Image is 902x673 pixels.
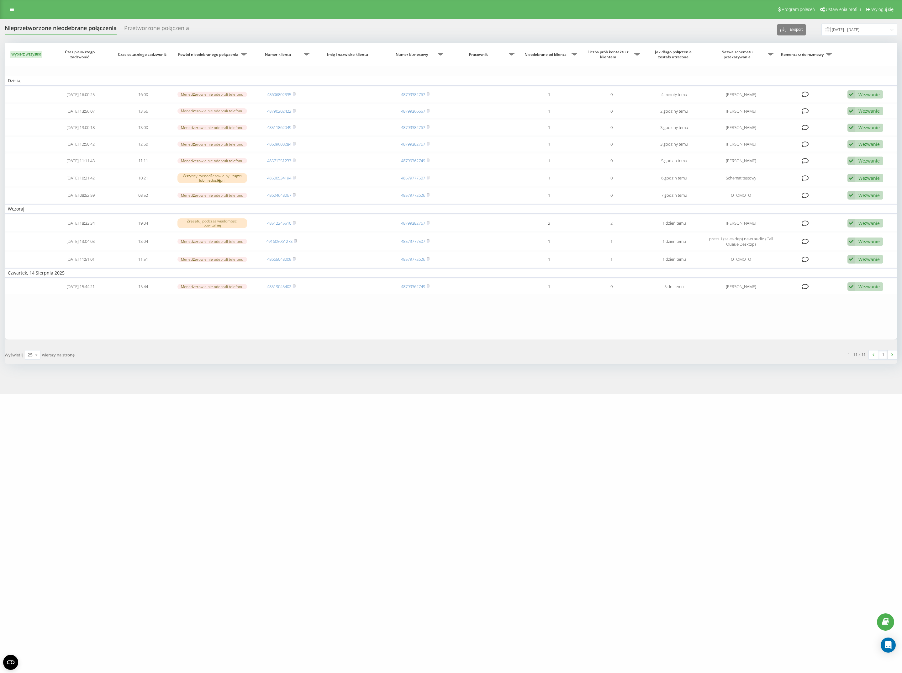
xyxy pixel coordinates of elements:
td: 4 minuty temu [643,87,705,102]
div: 1 - 11 z 11 [848,351,866,358]
a: 48579772626 [401,192,425,198]
td: [DATE] 15:44:21 [49,279,112,294]
td: 7 godzin temu [643,188,705,203]
td: 1 [518,153,580,168]
div: Wezwanie [858,192,880,198]
a: 48790202422 [267,108,291,114]
td: 12:50 [112,136,174,152]
div: Nieprzetworzone nieodebrane połączenia [5,25,117,35]
td: 0 [580,279,643,294]
td: [DATE] 10:21:42 [49,170,112,186]
td: 1 [518,87,580,102]
td: 0 [580,104,643,119]
td: [DATE] 11:11:43 [49,153,112,168]
td: [DATE] 13:04:03 [49,233,112,250]
div: Menedżerowie nie odebrali telefonu [177,158,247,163]
div: Menedżerowie nie odebrali telefonu [177,239,247,244]
td: Wczoraj [5,204,897,214]
td: Czwartek, 14 Sierpnia 2025 [5,268,897,278]
a: 48579777507 [401,238,425,244]
td: 15:44 [112,279,174,294]
td: 6 godzin temu [643,170,705,186]
div: Menedżerowie nie odebrali telefonu [177,142,247,147]
td: 2 godziny temu [643,104,705,119]
td: 1 dzień temu [643,233,705,250]
td: [DATE] 18:33:34 [49,215,112,232]
td: [PERSON_NAME] [705,120,777,135]
div: Wszyscy menedżerowie byli zajęci lub niedostępni [177,173,247,183]
span: Program poleceń [782,7,815,12]
td: 0 [580,136,643,152]
td: 13:04 [112,233,174,250]
td: [DATE] 16:00:25 [49,87,112,102]
td: [PERSON_NAME] [705,215,777,232]
button: Wybierz wszystko [10,51,42,58]
div: Przetworzone połączenia [124,25,189,35]
td: [DATE] 11:51:01 [49,252,112,267]
a: 1 [878,350,888,359]
td: 16:00 [112,87,174,102]
td: 1 [518,279,580,294]
a: 48512245510 [267,220,291,226]
td: 13:00 [112,120,174,135]
td: 11:51 [112,252,174,267]
td: [DATE] 08:52:59 [49,188,112,203]
td: 3 godziny temu [643,120,705,135]
td: 0 [580,188,643,203]
a: 48500534194 [267,175,291,181]
td: [PERSON_NAME] [705,136,777,152]
a: 48609608284 [267,141,291,147]
div: Menedżerowie nie odebrali telefonu [177,193,247,198]
td: 2 [580,215,643,232]
span: Liczba prób kontaktu z klientem [583,50,634,59]
td: [PERSON_NAME] [705,153,777,168]
td: 1 [580,233,643,250]
span: Numer klienta [253,52,304,57]
td: 1 dzień temu [643,252,705,267]
td: 5 dni temu [643,279,705,294]
a: 48799382767 [401,125,425,130]
div: Zresetuj podczas wiadomości powitalnej [177,218,247,228]
span: Numer biznesowy [387,52,438,57]
td: 1 [518,252,580,267]
div: Open Intercom Messenger [881,638,896,653]
td: 10:21 [112,170,174,186]
td: 08:52 [112,188,174,203]
a: 48799366657 [401,108,425,114]
div: Menedżerowie nie odebrali telefonu [177,284,247,289]
td: 13:56 [112,104,174,119]
td: 11:11 [112,153,174,168]
td: 0 [580,170,643,186]
td: 0 [580,87,643,102]
td: [DATE] 12:50:42 [49,136,112,152]
button: Eksport [777,24,806,35]
a: 48579772626 [401,256,425,262]
span: Wyświetlij [5,352,23,358]
td: 1 [518,136,580,152]
div: Menedżerowie nie odebrali telefonu [177,125,247,130]
td: [PERSON_NAME] [705,279,777,294]
span: Nazwa schematu przekazywania [709,50,767,59]
td: 1 [518,233,580,250]
div: Wezwanie [858,92,880,98]
div: Wezwanie [858,158,880,164]
div: 25 [28,352,33,358]
span: Pracownik [450,52,509,57]
td: 1 [518,120,580,135]
td: 1 [580,252,643,267]
span: Ustawienia profilu [826,7,861,12]
div: Wezwanie [858,220,880,226]
td: 0 [580,153,643,168]
td: 5 godzin temu [643,153,705,168]
div: Wezwanie [858,256,880,262]
div: Menedżerowie nie odebrali telefonu [177,257,247,262]
td: [DATE] 13:56:07 [49,104,112,119]
a: 48571351237 [267,158,291,163]
a: 491605061273 [266,238,293,244]
td: Dzisiaj [5,76,897,85]
td: [DATE] 13:00:18 [49,120,112,135]
span: Czas ostatniego zadzwonić [118,52,168,57]
span: Czas pierwszego zadzwonić [55,50,106,59]
a: 48606802335 [267,92,291,97]
a: 48665048009 [267,256,291,262]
